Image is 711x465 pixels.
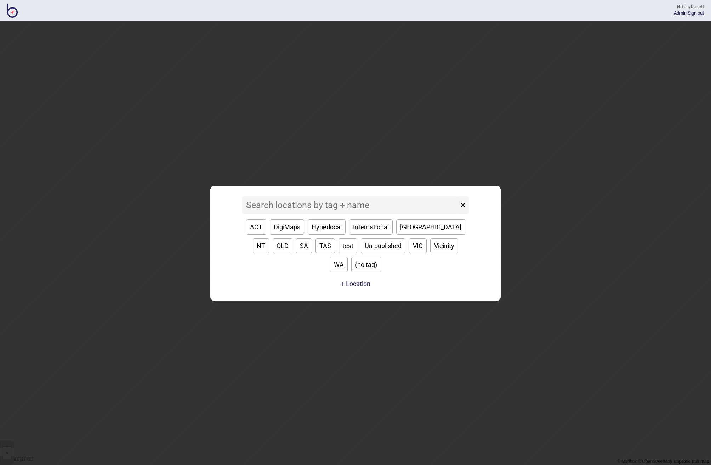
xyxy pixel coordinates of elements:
[674,10,688,16] span: |
[688,10,704,16] button: Sign out
[308,219,346,235] button: Hyperlocal
[242,196,459,214] input: Search locations by tag + name
[361,238,405,253] button: Un-published
[296,238,312,253] button: SA
[330,257,348,272] button: WA
[246,219,266,235] button: ACT
[7,4,18,18] img: BindiMaps CMS
[674,10,687,16] a: Admin
[349,219,393,235] button: International
[351,257,381,272] button: (no tag)
[409,238,427,253] button: VIC
[270,219,304,235] button: DigiMaps
[339,238,357,253] button: test
[396,219,465,235] button: [GEOGRAPHIC_DATA]
[253,238,269,253] button: NT
[341,280,370,287] button: + Location
[273,238,292,253] button: QLD
[430,238,458,253] button: Vicinity
[457,196,469,214] button: ×
[674,4,704,10] div: Hi Tonyburrett
[339,278,372,290] a: + Location
[315,238,335,253] button: TAS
